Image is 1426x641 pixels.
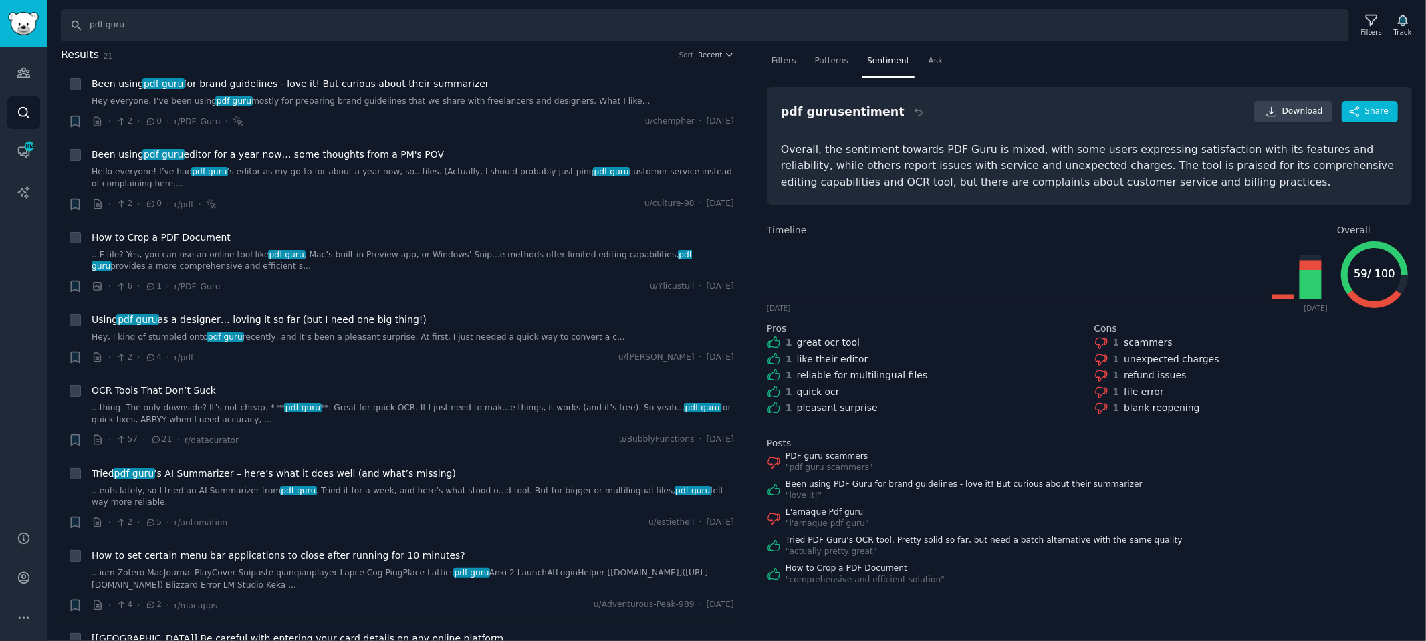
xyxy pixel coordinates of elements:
[707,434,734,446] span: [DATE]
[174,601,217,610] span: r/macapps
[108,598,111,612] span: ·
[92,313,427,327] span: Using as a designer… loving it so far (but I need one big thing!)
[786,352,792,366] div: 1
[786,490,1143,502] div: " love it! "
[280,486,318,495] span: pdf guru
[198,197,201,211] span: ·
[1124,336,1173,350] div: scammers
[767,436,792,451] span: Posts
[207,332,244,342] span: pdf guru
[1282,106,1323,118] span: Download
[92,166,734,190] a: Hello everyone! I’ve hadpdf guru’s editor as my go-to for about a year now, so...files. (Actually...
[1124,368,1186,382] div: refund issues
[145,517,162,529] span: 5
[699,281,702,293] span: ·
[707,281,734,293] span: [DATE]
[1124,385,1164,399] div: file error
[166,279,169,293] span: ·
[268,250,306,259] span: pdf guru
[675,486,712,495] span: pdf guru
[786,507,869,519] a: L'arnaque Pdf guru
[92,384,216,398] a: OCR Tools That Don’t Suck
[142,433,145,447] span: ·
[645,116,695,128] span: u/chempher
[8,12,39,35] img: GummySearch logo
[767,303,791,313] div: [DATE]
[786,563,945,575] a: How to Crop a PDF Document
[707,517,734,529] span: [DATE]
[786,385,792,399] div: 1
[707,198,734,210] span: [DATE]
[116,281,132,293] span: 6
[137,515,140,529] span: ·
[648,517,694,529] span: u/estiethell
[145,116,162,128] span: 0
[142,78,185,89] span: pdf guru
[786,451,873,463] a: PDF guru scammers
[453,568,491,578] span: pdf guru
[1113,401,1120,415] div: 1
[174,200,193,209] span: r/pdf
[698,50,734,59] button: Recent
[815,55,848,68] span: Patterns
[767,223,807,237] span: Timeline
[1389,11,1417,39] button: Track
[1342,101,1398,122] button: Share
[1124,401,1199,415] div: blank reopening
[867,55,909,68] span: Sentiment
[284,403,322,412] span: pdf guru
[92,402,734,426] a: ...thing. The only downside? It’s not cheap. * **pdf guru**: Great for quick OCR. If I just need ...
[1113,385,1120,399] div: 1
[137,197,140,211] span: ·
[1113,336,1120,350] div: 1
[594,599,695,611] span: u/Adventurous-Peak-989
[108,350,111,364] span: ·
[108,114,111,128] span: ·
[116,434,138,446] span: 57
[142,149,185,160] span: pdf guru
[797,368,928,382] div: reliable for multilingual files
[786,546,1183,558] div: " actually pretty great "
[707,352,734,364] span: [DATE]
[797,385,840,399] div: quick ocr
[116,116,132,128] span: 2
[92,467,456,481] a: Triedpdf guru’s AI Summarizer – here’s what it does well (and what’s missing)
[781,104,905,120] div: pdf guru sentiment
[771,55,796,68] span: Filters
[166,598,169,612] span: ·
[174,353,193,362] span: r/pdf
[166,114,169,128] span: ·
[174,518,227,527] span: r/automation
[92,567,734,591] a: ...ium Zotero MacJournal PlayCover Snipaste qianqianplayer Lapce Cog PingPlace Latticspdf guruAnk...
[116,198,132,210] span: 2
[797,352,868,366] div: like their editor
[699,517,702,529] span: ·
[92,231,231,245] a: How to Crop a PDF Document
[707,116,734,128] span: [DATE]
[593,167,630,176] span: pdf guru
[137,350,140,364] span: ·
[116,599,132,611] span: 4
[1254,101,1332,122] a: Download
[618,352,695,364] span: u/[PERSON_NAME]
[92,249,734,273] a: ...F file? Yes, you can use an online tool likepdf guru, Mac’s built-in Preview app, or Windows’ ...
[92,77,489,91] a: Been usingpdf gurufor brand guidelines - love it! But curious about their summarizer
[108,433,111,447] span: ·
[1113,368,1120,382] div: 1
[177,433,180,447] span: ·
[92,332,734,344] a: Hey, I kind of stumbled ontopdf gururecently, and it’s been a pleasant surprise. At first, I just...
[225,114,228,128] span: ·
[116,352,132,364] span: 2
[145,352,162,364] span: 4
[699,599,702,611] span: ·
[767,322,787,336] span: Pros
[150,434,172,446] span: 21
[786,574,945,586] div: " comprehensive and efficient solution "
[1394,27,1412,37] div: Track
[1113,352,1120,366] div: 1
[1094,322,1118,336] span: Cons
[166,197,169,211] span: ·
[699,434,702,446] span: ·
[786,336,792,350] div: 1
